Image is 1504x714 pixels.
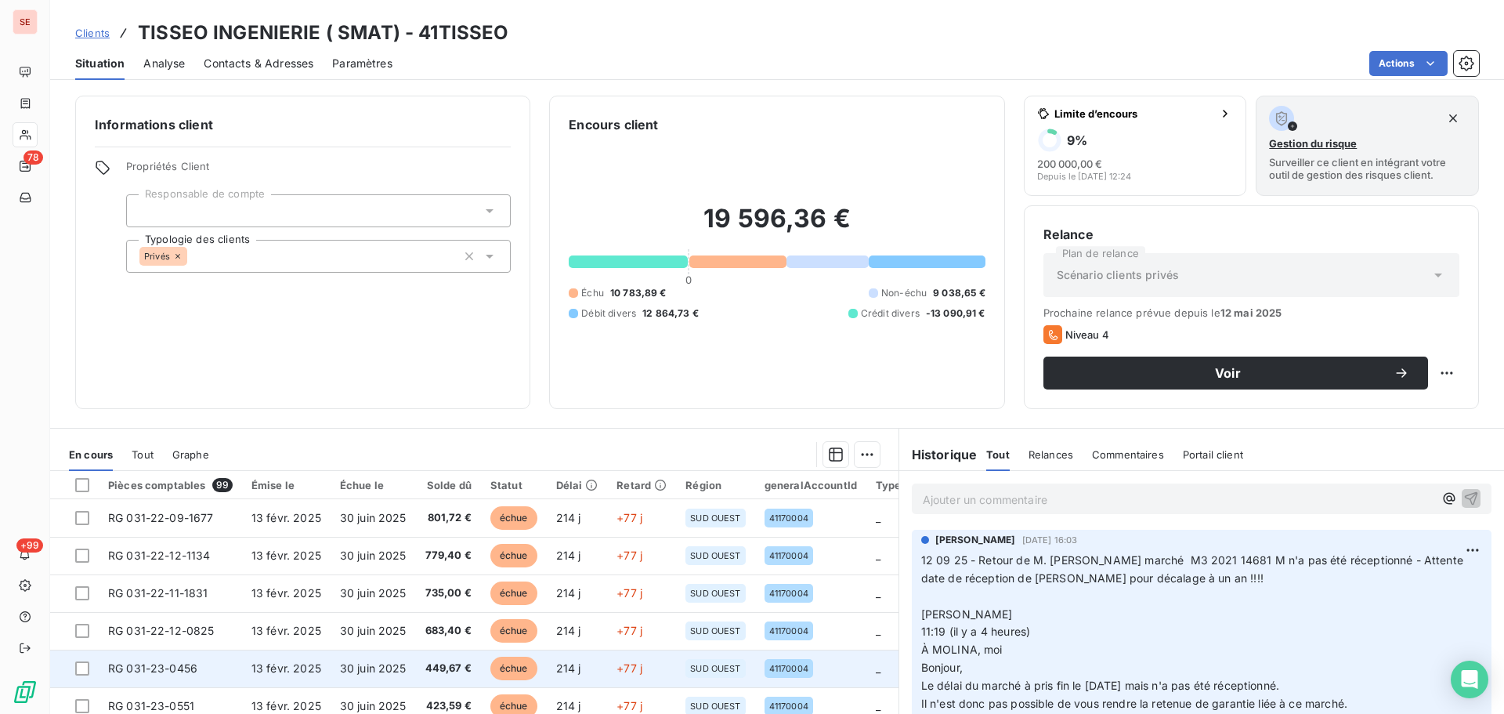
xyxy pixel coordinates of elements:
[765,479,857,491] div: generalAccountId
[986,448,1010,461] span: Tout
[1065,328,1109,341] span: Niveau 4
[75,27,110,39] span: Clients
[769,551,808,560] span: 41170004
[251,479,321,491] div: Émise le
[1057,267,1179,283] span: Scénario clients privés
[581,306,636,321] span: Débit divers
[1269,137,1357,150] span: Gestion du risque
[1256,96,1479,196] button: Gestion du risqueSurveiller ce client en intégrant votre outil de gestion des risques client.
[212,478,233,492] span: 99
[1183,448,1243,461] span: Portail client
[340,479,407,491] div: Échue le
[490,479,537,491] div: Statut
[690,551,740,560] span: SUD OUEST
[95,115,511,134] h6: Informations client
[340,511,407,524] span: 30 juin 2025
[251,624,321,637] span: 13 févr. 2025
[490,544,537,567] span: échue
[1024,96,1247,196] button: Limite d’encours9%200 000,00 €Depuis le [DATE] 12:24
[1022,535,1078,545] span: [DATE] 16:03
[921,661,963,674] span: Bonjour,
[332,56,392,71] span: Paramètres
[769,589,808,598] span: 41170004
[75,25,110,41] a: Clients
[425,479,472,491] div: Solde dû
[769,626,808,636] span: 41170004
[616,511,642,524] span: +77 j
[251,699,321,712] span: 13 févr. 2025
[556,549,581,562] span: 214 j
[933,286,985,300] span: 9 038,65 €
[926,306,985,321] span: -13 090,91 €
[1369,51,1448,76] button: Actions
[251,586,321,600] span: 13 févr. 2025
[490,619,537,643] span: échue
[569,115,658,134] h6: Encours client
[1220,306,1282,319] span: 12 mai 2025
[876,586,880,600] span: _
[581,286,604,300] span: Échu
[251,511,321,524] span: 13 févr. 2025
[340,661,407,675] span: 30 juin 2025
[1043,225,1459,244] h6: Relance
[425,698,472,714] span: 423,59 €
[490,506,537,530] span: échue
[75,56,125,71] span: Situation
[556,661,581,675] span: 214 j
[935,533,1016,547] span: [PERSON_NAME]
[610,286,667,300] span: 10 783,89 €
[921,643,1003,656] span: À MOLINA, moi
[143,56,185,71] span: Analyse
[1029,448,1073,461] span: Relances
[876,511,880,524] span: _
[108,478,233,492] div: Pièces comptables
[108,511,214,524] span: RG 031-22-09-1677
[108,586,208,600] span: RG 031-22-11-1831
[921,625,1030,638] span: 11:19 (il y a 4 heures)
[340,586,407,600] span: 30 juin 2025
[425,585,472,601] span: 735,00 €
[556,699,581,712] span: 214 j
[876,661,880,675] span: _
[616,479,667,491] div: Retard
[690,664,740,673] span: SUD OUEST
[251,549,321,562] span: 13 févr. 2025
[769,513,808,523] span: 41170004
[69,448,113,461] span: En cours
[132,448,154,461] span: Tout
[690,513,740,523] span: SUD OUEST
[340,624,407,637] span: 30 juin 2025
[876,479,987,491] div: Types de contentieux
[204,56,313,71] span: Contacts & Adresses
[425,623,472,639] span: 683,40 €
[616,661,642,675] span: +77 j
[340,699,407,712] span: 30 juin 2025
[1037,158,1102,170] span: 200 000,00 €
[23,150,43,165] span: 78
[16,538,43,553] span: +99
[126,160,511,182] span: Propriétés Client
[616,586,642,600] span: +77 j
[1054,107,1213,120] span: Limite d’encours
[108,699,194,712] span: RG 031-23-0551
[108,624,215,637] span: RG 031-22-12-0825
[490,582,537,605] span: échue
[685,274,692,286] span: 0
[556,479,598,491] div: Délai
[490,657,537,680] span: échue
[556,624,581,637] span: 214 j
[144,252,170,261] span: Privés
[876,699,880,712] span: _
[1067,132,1087,148] h6: 9 %
[1043,306,1459,319] span: Prochaine relance prévue depuis le
[899,445,978,464] h6: Historique
[876,549,880,562] span: _
[425,548,472,564] span: 779,40 €
[556,511,581,524] span: 214 j
[769,664,808,673] span: 41170004
[921,553,1466,585] span: 12 09 25 - Retour de M. [PERSON_NAME] marché M3 2021 14681 M n'a pas été réceptionné - Attente da...
[616,699,642,712] span: +77 j
[921,697,1347,710] span: Il n'est donc pas possible de vous rendre la retenue de garantie liée à ce marché.
[921,679,1279,692] span: Le délai du marché à pris fin le [DATE] mais n'a pas été réceptionné.
[642,306,699,321] span: 12 864,73 €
